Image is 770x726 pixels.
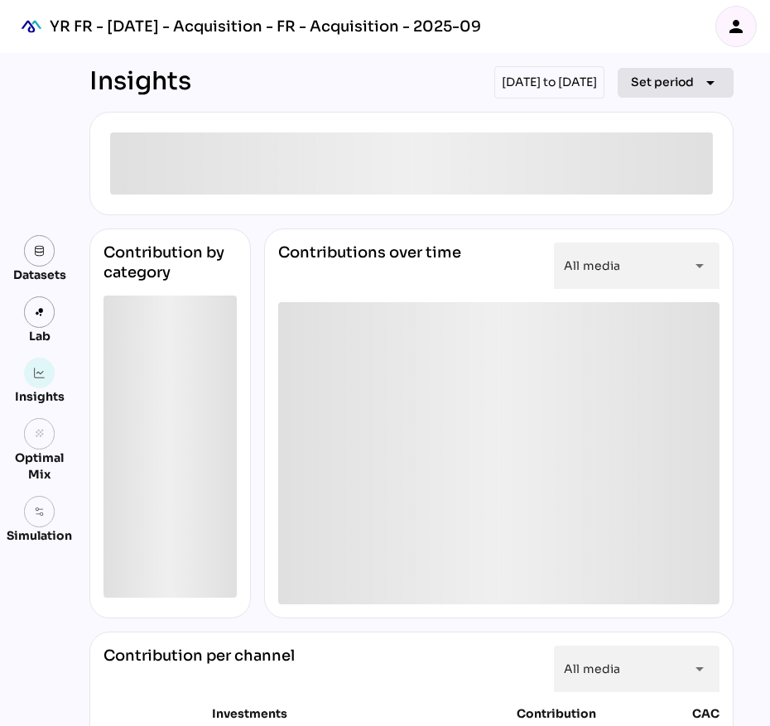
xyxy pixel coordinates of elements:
[690,256,710,276] i: arrow_drop_down
[278,243,461,289] div: Contributions over time
[631,72,694,92] span: Set period
[34,306,46,318] img: lab.svg
[692,705,719,722] div: CAC
[564,661,620,676] span: All media
[22,328,58,344] div: Lab
[476,705,636,722] div: Contribution
[7,527,72,544] div: Simulation
[700,73,720,93] i: arrow_drop_down
[494,66,604,99] div: [DATE] to [DATE]
[89,66,191,99] div: Insights
[103,646,295,692] div: Contribution per channel
[34,245,46,257] img: data.svg
[564,258,620,273] span: All media
[50,17,481,36] div: YR FR - [DATE] - Acquisition - FR - Acquisition - 2025-09
[618,68,734,98] button: Expand "Set period"
[7,450,72,483] div: Optimal Mix
[15,388,65,405] div: Insights
[103,705,396,722] div: Investments
[103,243,237,296] div: Contribution by category
[34,506,46,517] img: settings.svg
[34,368,46,379] img: graph.svg
[690,659,710,679] i: arrow_drop_down
[726,17,746,36] i: person
[13,8,50,45] div: mediaROI
[13,267,66,283] div: Datasets
[34,428,46,440] i: grain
